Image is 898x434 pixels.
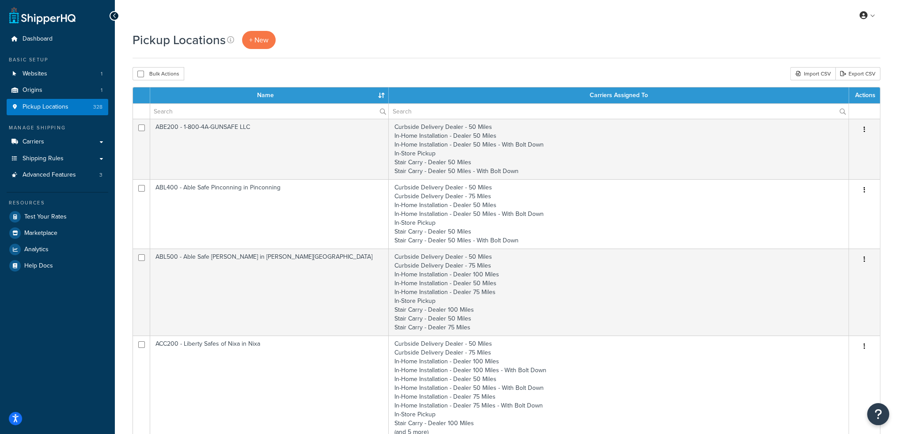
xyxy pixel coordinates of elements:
div: Basic Setup [7,56,108,64]
a: Dashboard [7,31,108,47]
span: Shipping Rules [23,155,64,162]
li: Origins [7,82,108,98]
a: ShipperHQ Home [9,7,76,24]
span: Marketplace [24,230,57,237]
td: Curbside Delivery Dealer - 50 Miles Curbside Delivery Dealer - 75 Miles In-Home Installation - De... [389,179,849,249]
span: Origins [23,87,42,94]
span: Pickup Locations [23,103,68,111]
span: Advanced Features [23,171,76,179]
h1: Pickup Locations [133,31,226,49]
span: 1 [101,87,102,94]
a: + New [242,31,276,49]
span: Websites [23,70,47,78]
th: Actions [849,87,880,103]
button: Bulk Actions [133,67,184,80]
a: Advanced Features 3 [7,167,108,183]
td: Curbside Delivery Dealer - 50 Miles In-Home Installation - Dealer 50 Miles In-Home Installation -... [389,119,849,179]
a: Analytics [7,242,108,257]
th: Name : activate to sort column ascending [150,87,389,103]
span: Test Your Rates [24,213,67,221]
div: Import CSV [790,67,835,80]
li: Websites [7,66,108,82]
span: 3 [99,171,102,179]
div: Manage Shipping [7,124,108,132]
div: Resources [7,199,108,207]
a: Pickup Locations 328 [7,99,108,115]
a: Export CSV [835,67,880,80]
td: ABL500 - Able Safe [PERSON_NAME] in [PERSON_NAME][GEOGRAPHIC_DATA] [150,249,389,336]
a: Shipping Rules [7,151,108,167]
span: Dashboard [23,35,53,43]
a: Help Docs [7,258,108,274]
span: Help Docs [24,262,53,270]
span: Analytics [24,246,49,253]
a: Websites 1 [7,66,108,82]
a: Origins 1 [7,82,108,98]
li: Advanced Features [7,167,108,183]
input: Search [389,104,849,119]
td: ABL400 - Able Safe Pinconning in Pinconning [150,179,389,249]
li: Pickup Locations [7,99,108,115]
td: Curbside Delivery Dealer - 50 Miles Curbside Delivery Dealer - 75 Miles In-Home Installation - De... [389,249,849,336]
button: Open Resource Center [867,403,889,425]
span: 328 [93,103,102,111]
a: Marketplace [7,225,108,241]
span: 1 [101,70,102,78]
a: Test Your Rates [7,209,108,225]
span: Carriers [23,138,44,146]
a: Carriers [7,134,108,150]
span: + New [249,35,269,45]
input: Search [150,104,388,119]
th: Carriers Assigned To [389,87,849,103]
td: ABE200 - 1-800-4A-GUNSAFE LLC [150,119,389,179]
